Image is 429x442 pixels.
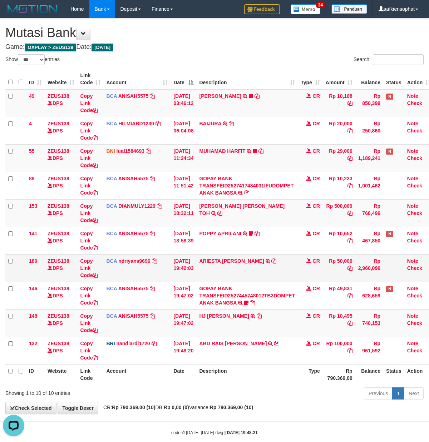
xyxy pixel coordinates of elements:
[199,121,221,126] a: BAIJURA
[386,94,393,100] span: Has Note
[5,44,424,51] h4: Game: Date:
[250,300,255,306] a: Copy GOPAY BANK TRANSFEID2527445748012TB3DOMPET ANAK BANGSA to clipboard
[347,265,352,271] a: Copy Rp 50,000 to clipboard
[80,286,98,306] a: Copy Link Code
[323,69,355,89] th: Amount: activate to sort column ascending
[354,54,424,65] label: Search:
[171,282,196,309] td: [DATE] 19:47:02
[29,286,37,291] span: 146
[323,309,355,337] td: Rp 10,495
[373,54,424,65] input: Search:
[157,203,162,209] a: Copy DIANMULY1229 to clipboard
[407,148,418,154] a: Note
[171,309,196,337] td: [DATE] 19:47:02
[45,89,77,117] td: DPS
[156,121,161,126] a: Copy HILMIABD1230 to clipboard
[407,155,422,161] a: Check
[58,402,98,414] a: Toggle Descr
[407,238,422,243] a: Check
[29,176,35,181] span: 88
[171,172,196,199] td: [DATE] 11:51:42
[313,121,320,126] span: CR
[77,364,103,385] th: Link Code
[347,155,352,161] a: Copy Rp 29,000 to clipboard
[48,176,69,181] a: ZEUS138
[355,309,383,337] td: Rp 740,153
[29,93,35,99] span: 49
[383,364,404,385] th: Status
[298,364,323,385] th: Type
[106,203,117,209] span: BCA
[355,337,383,364] td: Rp 961,592
[80,93,98,113] a: Copy Link Code
[100,405,253,410] span: CR: DB: Variance:
[199,93,241,99] a: [PERSON_NAME]
[29,121,32,126] span: 4
[386,286,393,292] span: Has Note
[407,100,422,106] a: Check
[323,172,355,199] td: Rp 10,223
[229,121,234,126] a: Copy BAIJURA to clipboard
[150,176,155,181] a: Copy ANISAH5575 to clipboard
[45,144,77,172] td: DPS
[323,337,355,364] td: Rp 100,000
[407,293,422,298] a: Check
[92,44,113,51] span: [DATE]
[274,341,279,346] a: Copy ABD RAIS DG NG to clipboard
[80,148,98,168] a: Copy Link Code
[313,341,320,346] span: CR
[80,341,98,361] a: Copy Link Code
[347,348,352,353] a: Copy Rp 100,000 to clipboard
[80,203,98,223] a: Copy Link Code
[29,313,37,319] span: 148
[331,4,367,14] img: panduan.png
[407,258,418,264] a: Note
[77,69,103,89] th: Link Code: activate to sort column ascending
[118,286,149,291] a: ANISAH5575
[407,341,418,346] a: Note
[313,286,320,291] span: CR
[150,313,155,319] a: Copy ANISAH5575 to clipboard
[118,93,149,99] a: ANISAH5575
[199,313,249,319] a: HJ [PERSON_NAME]
[255,93,260,99] a: Copy INA PAUJANAH to clipboard
[45,199,77,227] td: DPS
[45,227,77,254] td: DPS
[407,183,422,189] a: Check
[106,176,117,181] span: BCA
[150,286,155,291] a: Copy ANISAH5575 to clipboard
[196,364,298,385] th: Description
[298,69,323,89] th: Type: activate to sort column ascending
[383,69,404,89] th: Status
[48,93,69,99] a: ZEUS138
[271,258,276,264] a: Copy ARIESTA HERU PRAKO to clipboard
[45,309,77,337] td: DPS
[255,231,260,236] a: Copy POPPY APRILANI to clipboard
[217,210,222,216] a: Copy CARINA OCTAVIA TOH to clipboard
[112,405,155,410] strong: Rp 790.369,00 (10)
[196,69,298,89] th: Description: activate to sort column ascending
[364,387,393,400] a: Previous
[313,176,320,181] span: CR
[258,148,263,154] a: Copy MUHAMAD HARFIT to clipboard
[48,203,69,209] a: ZEUS138
[347,128,352,134] a: Copy Rp 20,000 to clipboard
[103,69,171,89] th: Account: activate to sort column ascending
[5,402,56,414] a: Check Selected
[152,258,157,264] a: Copy ndriyans9696 to clipboard
[26,69,45,89] th: ID: activate to sort column ascending
[313,313,320,319] span: CR
[29,203,37,209] span: 153
[48,313,69,319] a: ZEUS138
[323,199,355,227] td: Rp 500,000
[355,69,383,89] th: Balance
[48,341,69,346] a: ZEUS138
[226,430,258,435] strong: [DATE] 19:48:21
[118,313,149,319] a: ANISAH5575
[404,387,424,400] a: Next
[386,231,393,237] span: Has Note
[118,203,156,209] a: DIANMULY1229
[146,148,151,154] a: Copy lual1584693 to clipboard
[313,258,320,264] span: CR
[171,430,258,435] small: code © [DATE]-[DATE] dwg |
